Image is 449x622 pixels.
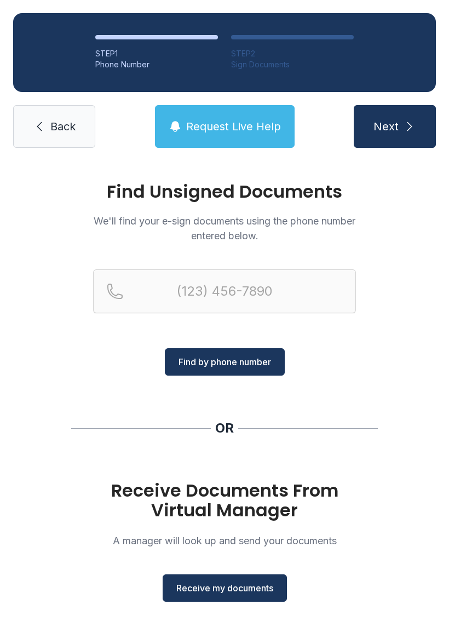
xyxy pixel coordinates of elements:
[95,48,218,59] div: STEP 1
[231,48,354,59] div: STEP 2
[231,59,354,70] div: Sign Documents
[215,419,234,437] div: OR
[95,59,218,70] div: Phone Number
[93,269,356,313] input: Reservation phone number
[93,533,356,548] p: A manager will look up and send your documents
[179,355,271,368] span: Find by phone number
[93,183,356,200] h1: Find Unsigned Documents
[176,581,273,595] span: Receive my documents
[50,119,76,134] span: Back
[93,214,356,243] p: We'll find your e-sign documents using the phone number entered below.
[93,481,356,520] h1: Receive Documents From Virtual Manager
[186,119,281,134] span: Request Live Help
[373,119,399,134] span: Next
